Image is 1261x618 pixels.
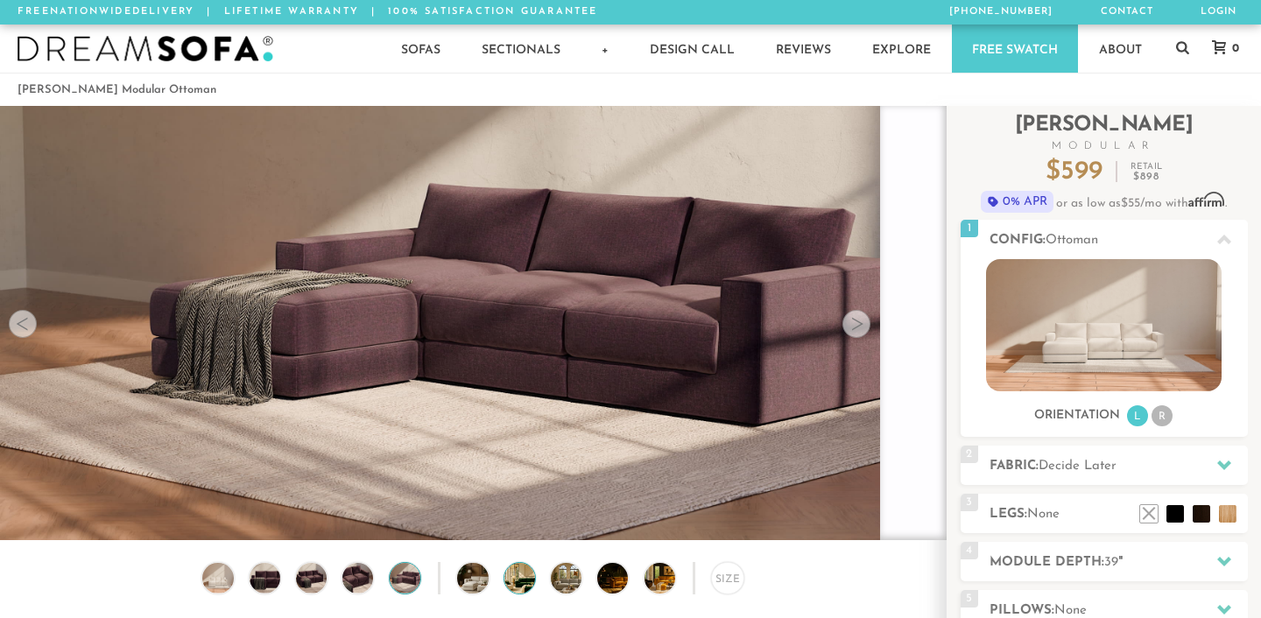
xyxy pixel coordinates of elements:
[1228,43,1239,54] span: 0
[1121,197,1140,210] span: $55
[1104,556,1118,569] span: 39
[1027,508,1060,521] span: None
[200,563,236,593] img: Landon Modular Ottoman no legs 1
[961,494,978,511] span: 3
[990,230,1248,250] h2: Config:
[1060,158,1102,186] span: 599
[630,25,755,73] a: Design Call
[952,25,1078,73] a: Free Swatch
[961,446,978,463] span: 2
[1079,25,1162,73] a: About
[986,259,1222,391] img: landon-sofa-no_legs-no_pillows-1.jpg
[246,563,283,593] img: Landon Modular Ottoman no legs 2
[381,25,461,73] a: Sofas
[18,36,273,62] img: DreamSofa - Inspired By Life, Designed By You
[1054,604,1087,617] span: None
[50,7,132,17] em: Nationwide
[990,456,1248,476] h2: Fabric:
[293,563,330,593] img: Landon Modular Ottoman no legs 3
[581,25,629,73] a: +
[961,590,978,607] span: 5
[551,563,605,593] img: DreamSofa Modular Sofa & Sectional Video Presentation 3
[961,191,1248,213] p: or as low as /mo with .
[504,563,559,593] img: DreamSofa Modular Sofa & Sectional Video Presentation 2
[961,115,1248,151] h2: [PERSON_NAME]
[1140,172,1159,182] span: 898
[961,141,1248,151] span: Modular
[711,562,743,594] div: Size
[1194,40,1248,56] a: 0
[1039,460,1117,473] span: Decide Later
[1131,163,1162,182] p: Retail
[457,563,511,593] img: DreamSofa Modular Sofa & Sectional Video Presentation 1
[1152,405,1173,426] li: R
[961,542,978,559] span: 4
[1046,234,1098,247] span: Ottoman
[756,25,851,73] a: Reviews
[1127,405,1148,426] li: L
[961,220,978,237] span: 1
[340,563,377,593] img: Landon Modular Ottoman no legs 4
[981,191,1053,213] span: 0% APR
[1188,193,1225,207] span: Affirm
[18,78,216,102] li: [PERSON_NAME] Modular Ottoman
[386,563,423,593] img: Landon Modular Ottoman no legs 5
[1133,172,1159,182] em: $
[852,25,951,73] a: Explore
[990,552,1248,572] h2: Module Depth: "
[645,563,699,593] img: DreamSofa Modular Sofa & Sectional Video Presentation 5
[371,7,376,17] span: |
[1046,159,1102,186] p: $
[597,563,652,593] img: DreamSofa Modular Sofa & Sectional Video Presentation 4
[990,504,1248,524] h2: Legs:
[1187,539,1248,605] iframe: Chat
[207,7,211,17] span: |
[1034,408,1120,424] h3: Orientation
[461,25,581,73] a: Sectionals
